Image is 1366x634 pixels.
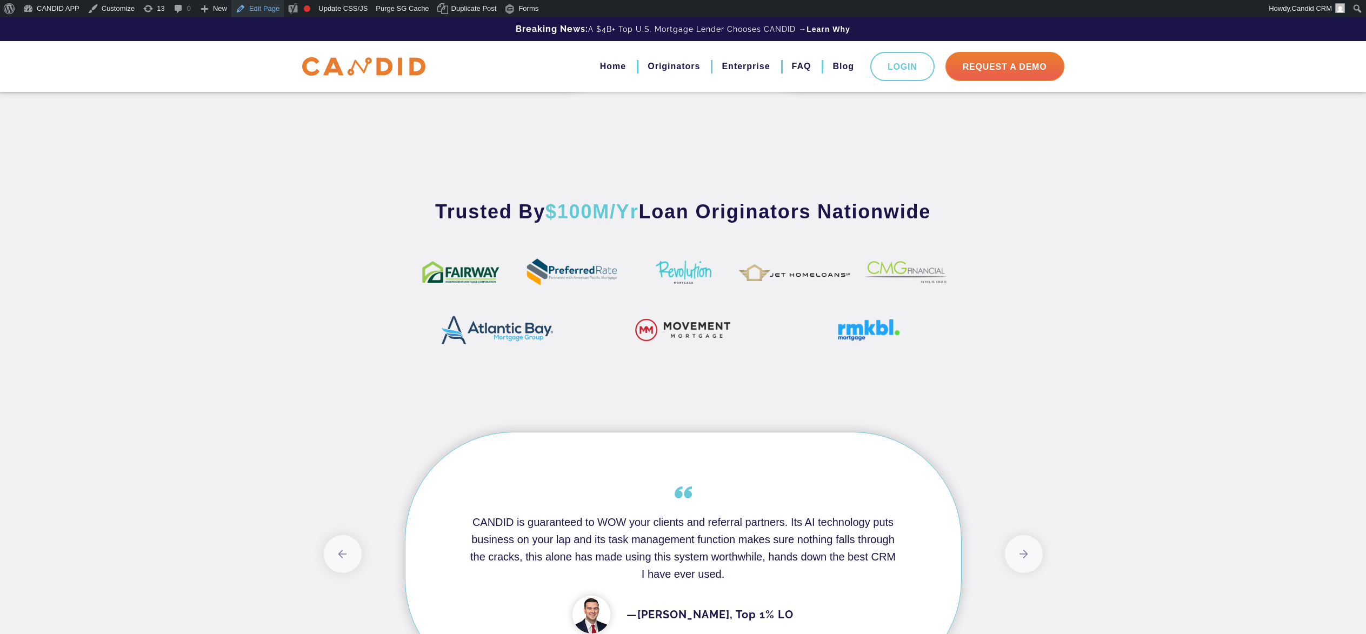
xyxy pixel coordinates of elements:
[600,57,626,76] a: Home
[324,535,362,573] button: Previous
[807,24,850,35] a: Learn Why
[304,5,310,12] div: Focus keyphrase not set
[1005,535,1043,573] button: Next
[294,17,1072,41] div: A $4B+ Top U.S. Mortgage Lender Chooses CANDID →
[572,596,610,633] img: candid-headshot-kevin.png
[945,52,1064,81] a: Request A Demo
[722,57,770,76] a: Enterprise
[870,52,935,81] a: Login
[516,24,588,34] b: Breaking News:
[648,57,700,76] a: Originators
[468,596,899,633] div: —[PERSON_NAME], Top 1% LO
[545,201,639,223] span: $100M/Yr
[832,57,854,76] a: Blog
[302,57,425,76] img: CANDID APP
[468,513,899,583] h4: CANDID is guaranteed to WOW your clients and referral partners. Its AI technology puts business o...
[1292,4,1332,12] span: Candid CRM
[413,199,954,224] h3: Trusted By Loan Originators Nationwide
[792,57,811,76] a: FAQ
